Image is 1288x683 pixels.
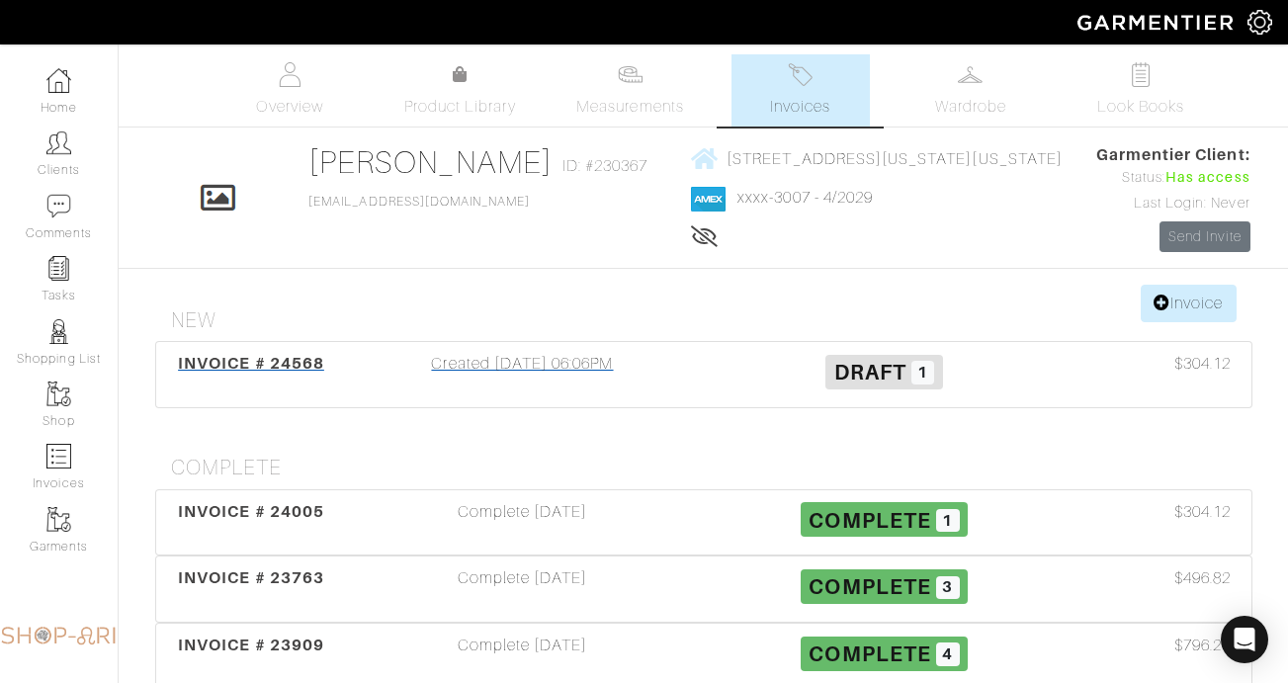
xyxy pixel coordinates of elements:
[560,54,700,127] a: Measurements
[727,149,1063,167] span: [STREET_ADDRESS][US_STATE][US_STATE]
[155,341,1252,408] a: INVOICE # 24568 Created [DATE] 06:06PM Draft 1 $304.12
[809,507,930,532] span: Complete
[308,195,530,209] a: [EMAIL_ADDRESS][DOMAIN_NAME]
[618,62,643,87] img: measurements-466bbee1fd09ba9460f595b01e5d73f9e2bff037440d3c8f018324cb6cdf7a4a.svg
[911,361,935,384] span: 1
[46,382,71,406] img: garments-icon-b7da505a4dc4fd61783c78ac3ca0ef83fa9d6f193b1c9dc38574b1d14d53ca28.png
[171,456,1252,480] h4: Complete
[46,319,71,344] img: stylists-icon-eb353228a002819b7ec25b43dbf5f0378dd9e0616d9560372ff212230b889e62.png
[1221,616,1268,663] div: Open Intercom Messenger
[1128,62,1153,87] img: todo-9ac3debb85659649dc8f770b8b6100bb5dab4b48dedcbae339e5042a72dfd3cc.svg
[46,256,71,281] img: reminder-icon-8004d30b9f0a5d33ae49ab947aed9ed385cf756f9e5892f1edd6e32f2345188e.png
[278,62,302,87] img: basicinfo-40fd8af6dae0f16599ec9e87c0ef1c0a1fdea2edbe929e3d69a839185d80c458.svg
[1159,221,1250,252] a: Send Invite
[46,68,71,93] img: dashboard-icon-dbcd8f5a0b271acd01030246c82b418ddd0df26cd7fceb0bd07c9910d44c42f6.png
[46,194,71,218] img: comment-icon-a0a6a9ef722e966f86d9cbdc48e553b5cf19dbc54f86b18d962a5391bc8f6eb6.png
[1165,167,1250,189] span: Has access
[178,568,324,587] span: INVOICE # 23763
[1068,5,1247,40] img: garmentier-logo-header-white-b43fb05a5012e4ada735d5af1a66efaba907eab6374d6393d1fbf88cb4ef424d.png
[171,308,1252,333] h4: New
[178,636,324,654] span: INVOICE # 23909
[390,63,529,119] a: Product Library
[46,444,71,469] img: orders-icon-0abe47150d42831381b5fb84f609e132dff9fe21cb692f30cb5eec754e2cba89.png
[834,360,906,384] span: Draft
[562,154,648,178] span: ID: #230367
[770,95,830,119] span: Invoices
[809,574,930,599] span: Complete
[731,54,870,127] a: Invoices
[1097,95,1185,119] span: Look Books
[1072,54,1210,127] a: Look Books
[902,54,1040,127] a: Wardrobe
[1247,10,1272,35] img: gear-icon-white-bd11855cb880d31180b6d7d6211b90ccbf57a29d726f0c71d8c61bd08dd39cc2.png
[1174,566,1231,590] span: $496.82
[936,642,960,666] span: 4
[342,500,704,546] div: Complete [DATE]
[958,62,983,87] img: wardrobe-487a4870c1b7c33e795ec22d11cfc2ed9d08956e64fb3008fe2437562e282088.svg
[788,62,813,87] img: orders-27d20c2124de7fd6de4e0e44c1d41de31381a507db9b33961299e4e07d508b8c.svg
[1096,167,1250,189] div: Status:
[220,54,359,127] a: Overview
[178,354,324,373] span: INVOICE # 24568
[1174,352,1231,376] span: $304.12
[155,555,1252,623] a: INVOICE # 23763 Complete [DATE] Complete 3 $496.82
[342,352,704,397] div: Created [DATE] 06:06PM
[691,187,726,212] img: american_express-1200034d2e149cdf2cc7894a33a747db654cf6f8355cb502592f1d228b2ac700.png
[1096,143,1250,167] span: Garmentier Client:
[1141,285,1236,322] a: Invoice
[576,95,684,119] span: Measurements
[1096,193,1250,214] div: Last Login: Never
[691,146,1063,171] a: [STREET_ADDRESS][US_STATE][US_STATE]
[155,489,1252,556] a: INVOICE # 24005 Complete [DATE] Complete 1 $304.12
[935,95,1006,119] span: Wardrobe
[308,144,553,180] a: [PERSON_NAME]
[46,130,71,155] img: clients-icon-6bae9207a08558b7cb47a8932f037763ab4055f8c8b6bfacd5dc20c3e0201464.png
[404,95,516,119] span: Product Library
[1174,500,1231,524] span: $304.12
[936,576,960,600] span: 3
[46,507,71,532] img: garments-icon-b7da505a4dc4fd61783c78ac3ca0ef83fa9d6f193b1c9dc38574b1d14d53ca28.png
[809,641,930,666] span: Complete
[342,634,704,679] div: Complete [DATE]
[936,509,960,533] span: 1
[256,95,322,119] span: Overview
[1174,634,1231,657] span: $796.24
[178,502,324,521] span: INVOICE # 24005
[737,189,873,207] a: xxxx-3007 - 4/2029
[342,566,704,612] div: Complete [DATE]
